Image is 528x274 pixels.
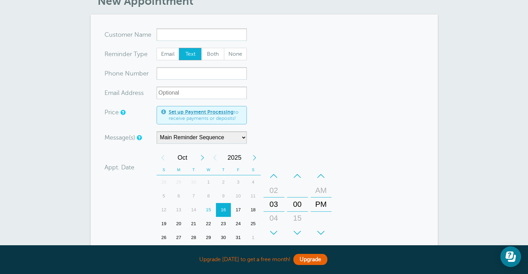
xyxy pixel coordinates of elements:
div: Thursday, October 23 [216,217,231,231]
a: Set up Payment Processing [169,109,234,115]
div: Monday, October 20 [171,217,186,231]
div: Thursday, October 16 [216,203,231,217]
div: Friday, October 17 [231,203,246,217]
div: 5 [157,189,171,203]
div: Sunday, October 19 [157,217,171,231]
div: Monday, October 6 [171,189,186,203]
span: Ema [104,90,117,96]
div: Sunday, October 12 [157,203,171,217]
div: 13 [171,203,186,217]
span: Both [202,48,224,60]
div: 26 [157,231,171,245]
div: ress [104,87,157,99]
div: 2 [216,175,231,189]
div: Friday, October 10 [231,189,246,203]
label: Text [179,48,202,60]
div: 02 [266,184,282,197]
div: ame [104,28,157,41]
span: Text [179,48,201,60]
div: Thursday, November 6 [216,245,231,258]
div: 1 [246,231,261,245]
div: Previous Month [157,151,169,165]
div: Tuesday, November 4 [186,245,201,258]
div: 10 [231,189,246,203]
div: Sunday, October 26 [157,231,171,245]
div: 14 [186,203,201,217]
label: Email [157,48,179,60]
div: Friday, October 3 [231,175,246,189]
span: None [224,48,246,60]
div: 21 [186,217,201,231]
div: 04 [266,211,282,225]
span: tomer N [116,32,139,38]
div: mber [104,67,157,80]
div: Sunday, September 28 [157,175,171,189]
div: 6 [171,189,186,203]
div: 29 [201,231,216,245]
div: Friday, October 31 [231,231,246,245]
label: Reminder Type [104,51,148,57]
th: S [246,165,261,175]
div: 20 [171,217,186,231]
div: Previous Year [209,151,221,165]
div: 30 [289,225,306,239]
a: Simple templates and custom messages will use the reminder schedule set under Settings > Reminder... [137,135,141,140]
span: 2025 [221,151,248,165]
div: Saturday, November 8 [246,245,261,258]
div: Saturday, October 4 [246,175,261,189]
div: 6 [216,245,231,258]
div: 03 [266,197,282,211]
div: Hours [263,169,284,240]
th: T [216,165,231,175]
div: Next Month [196,151,209,165]
div: 05 [266,225,282,239]
div: Monday, October 13 [171,203,186,217]
div: 28 [157,175,171,189]
div: Tuesday, October 7 [186,189,201,203]
div: Minutes [287,169,308,240]
div: Next Year [248,151,261,165]
div: 4 [246,175,261,189]
div: 29 [171,175,186,189]
div: Tuesday, September 30 [186,175,201,189]
div: Thursday, October 30 [216,231,231,245]
div: Monday, October 27 [171,231,186,245]
div: Saturday, October 11 [246,189,261,203]
label: Both [201,48,224,60]
div: Tuesday, October 21 [186,217,201,231]
th: S [157,165,171,175]
div: Upgrade [DATE] to get a free month! [91,252,438,267]
div: Wednesday, October 1 [201,175,216,189]
div: Tuesday, October 28 [186,231,201,245]
div: Wednesday, November 5 [201,245,216,258]
div: 27 [171,231,186,245]
div: 15 [289,211,306,225]
div: Saturday, October 18 [246,203,261,217]
input: Optional [157,87,247,99]
div: 2 [157,245,171,258]
span: Pho [104,70,116,77]
span: il Add [117,90,133,96]
div: 19 [157,217,171,231]
div: 4 [186,245,201,258]
div: 3 [231,175,246,189]
div: Friday, November 7 [231,245,246,258]
div: 24 [231,217,246,231]
span: Email [157,48,179,60]
div: 30 [186,175,201,189]
span: Cus [104,32,116,38]
div: Wednesday, October 22 [201,217,216,231]
div: 8 [246,245,261,258]
div: Wednesday, October 29 [201,231,216,245]
th: M [171,165,186,175]
label: Message(s) [104,134,135,141]
div: 7 [231,245,246,258]
a: Upgrade [293,254,327,265]
div: 25 [246,217,261,231]
div: Monday, November 3 [171,245,186,258]
label: Appt. Date [104,164,134,170]
th: F [231,165,246,175]
div: Thursday, October 2 [216,175,231,189]
div: 16 [216,203,231,217]
div: 3 [171,245,186,258]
